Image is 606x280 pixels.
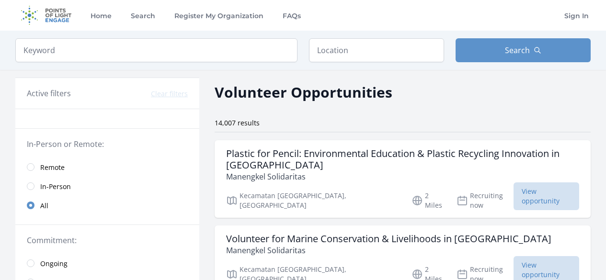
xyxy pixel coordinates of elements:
[215,81,392,103] h2: Volunteer Opportunities
[226,245,551,256] p: Manengkel Solidaritas
[15,254,199,273] a: Ongoing
[226,148,579,171] h3: Plastic for Pencil: Environmental Education & Plastic Recycling Innovation in [GEOGRAPHIC_DATA]
[456,38,591,62] button: Search
[215,140,591,218] a: Plastic for Pencil: Environmental Education & Plastic Recycling Innovation in [GEOGRAPHIC_DATA] M...
[27,88,71,99] h3: Active filters
[412,191,445,210] p: 2 Miles
[505,45,530,56] span: Search
[40,201,48,211] span: All
[309,38,444,62] input: Location
[215,118,260,127] span: 14,007 results
[15,157,199,177] a: Remote
[151,89,188,99] button: Clear filters
[226,171,579,182] p: Manengkel Solidaritas
[15,196,199,215] a: All
[27,138,188,150] legend: In-Person or Remote:
[15,38,297,62] input: Keyword
[15,177,199,196] a: In-Person
[457,191,514,210] p: Recruiting now
[40,182,71,191] span: In-Person
[40,259,68,269] span: Ongoing
[514,182,579,210] span: View opportunity
[40,163,65,172] span: Remote
[27,235,188,246] legend: Commitment:
[226,233,551,245] h3: Volunteer for Marine Conservation & Livelihoods in [GEOGRAPHIC_DATA]
[226,191,400,210] p: Kecamatan [GEOGRAPHIC_DATA], [GEOGRAPHIC_DATA]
